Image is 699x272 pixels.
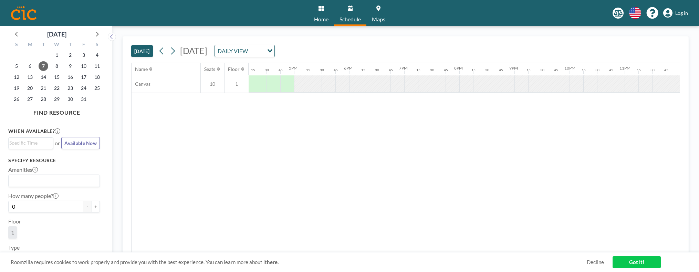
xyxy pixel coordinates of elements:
span: Wednesday, October 8, 2025 [52,61,62,71]
div: 15 [306,68,310,72]
span: Friday, October 24, 2025 [79,83,88,93]
span: Sunday, October 12, 2025 [12,72,21,82]
div: 15 [471,68,476,72]
span: or [55,140,60,147]
input: Search for option [9,139,49,147]
div: 30 [320,68,324,72]
div: 7PM [399,65,408,71]
div: 5PM [289,65,298,71]
span: Sunday, October 5, 2025 [12,61,21,71]
button: - [83,201,92,212]
span: 1 [225,81,249,87]
div: 45 [334,68,338,72]
span: Schedule [340,17,361,22]
span: Saturday, October 11, 2025 [92,61,102,71]
div: 10PM [564,65,575,71]
div: 15 [416,68,420,72]
span: Monday, October 27, 2025 [25,94,35,104]
div: T [63,41,77,50]
div: 45 [554,68,558,72]
span: Friday, October 10, 2025 [79,61,88,71]
div: Search for option [9,175,100,187]
span: Canvas [132,81,150,87]
span: Monday, October 13, 2025 [25,72,35,82]
label: How many people? [8,192,59,199]
div: 11PM [619,65,630,71]
div: 30 [595,68,599,72]
span: Roomzilla requires cookies to work properly and provide you with the best experience. You can lea... [11,259,587,265]
div: Search for option [9,138,53,148]
span: Wednesday, October 15, 2025 [52,72,62,82]
input: Search for option [250,46,263,55]
span: Friday, October 31, 2025 [79,94,88,104]
div: [DATE] [47,29,66,39]
button: Available Now [61,137,100,149]
div: 45 [389,68,393,72]
button: + [92,201,100,212]
label: Amenities [8,166,38,173]
div: M [23,41,37,50]
div: Seats [204,66,215,72]
span: Maps [372,17,385,22]
div: 30 [650,68,655,72]
span: 1 [11,229,14,236]
span: DAILY VIEW [216,46,249,55]
span: Log in [675,10,688,16]
span: Thursday, October 9, 2025 [65,61,75,71]
div: W [50,41,64,50]
div: 30 [375,68,379,72]
span: 10 [201,81,224,87]
div: 45 [279,68,283,72]
div: 8PM [454,65,463,71]
span: Home [314,17,328,22]
span: Sunday, October 19, 2025 [12,83,21,93]
span: Saturday, October 4, 2025 [92,50,102,60]
div: F [77,41,90,50]
span: Tuesday, October 7, 2025 [39,61,48,71]
div: 30 [265,68,269,72]
div: 15 [251,68,255,72]
span: Monday, October 6, 2025 [25,61,35,71]
span: Sunday, October 26, 2025 [12,94,21,104]
span: Monday, October 20, 2025 [25,83,35,93]
a: Log in [663,8,688,18]
input: Search for option [9,176,96,185]
div: 9PM [509,65,518,71]
span: [DATE] [180,45,207,56]
div: T [37,41,50,50]
span: Available Now [64,140,97,146]
div: 30 [485,68,489,72]
span: Thursday, October 16, 2025 [65,72,75,82]
span: Saturday, October 25, 2025 [92,83,102,93]
div: Floor [228,66,240,72]
span: Wednesday, October 29, 2025 [52,94,62,104]
div: 6PM [344,65,353,71]
a: Got it! [613,256,661,268]
div: 15 [526,68,531,72]
div: Name [135,66,148,72]
div: Search for option [215,45,274,57]
span: Thursday, October 2, 2025 [65,50,75,60]
h4: FIND RESOURCE [8,106,105,116]
span: Saturday, October 18, 2025 [92,72,102,82]
span: Thursday, October 23, 2025 [65,83,75,93]
span: Tuesday, October 21, 2025 [39,83,48,93]
div: S [10,41,23,50]
div: 30 [540,68,544,72]
label: Type [8,244,20,251]
div: 15 [582,68,586,72]
div: 15 [637,68,641,72]
img: organization-logo [11,6,36,20]
span: Thursday, October 30, 2025 [65,94,75,104]
span: Friday, October 3, 2025 [79,50,88,60]
a: Decline [587,259,604,265]
span: Tuesday, October 28, 2025 [39,94,48,104]
div: 45 [444,68,448,72]
div: 45 [609,68,613,72]
label: Floor [8,218,21,225]
a: here. [267,259,279,265]
div: 30 [430,68,434,72]
div: S [90,41,104,50]
span: Wednesday, October 1, 2025 [52,50,62,60]
button: [DATE] [131,45,153,57]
